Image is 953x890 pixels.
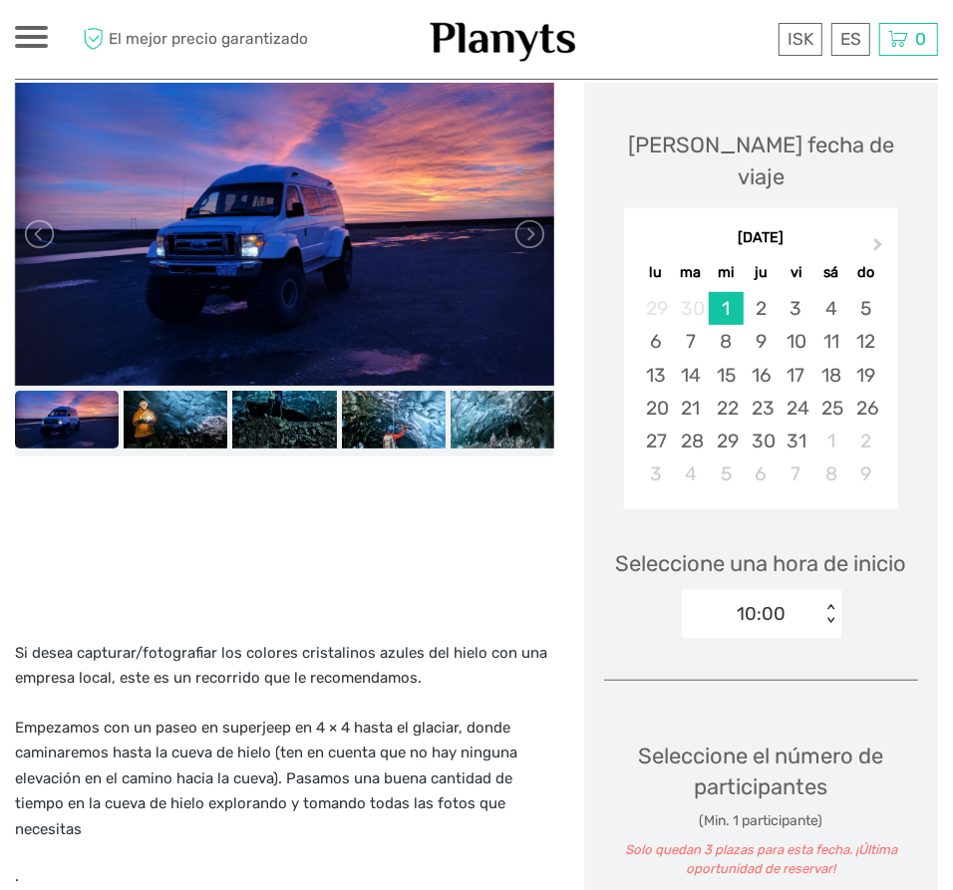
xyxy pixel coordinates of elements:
div: Choose sábado, 1 de noviembre de 2025 [813,425,848,457]
button: Open LiveChat chat widget [229,31,253,55]
div: Choose domingo, 2 de noviembre de 2025 [848,425,883,457]
div: vi [779,259,813,286]
div: Choose domingo, 5 de octubre de 2025 [848,292,883,325]
img: 661eea406e5f496cb329d58d04216bbc_slider_thumbnail.jpeg [342,391,446,449]
div: Choose lunes, 27 de octubre de 2025 [638,425,673,457]
div: do [848,259,883,286]
div: Choose lunes, 13 de octubre de 2025 [638,359,673,392]
div: Choose miércoles, 1 de octubre de 2025 [709,292,744,325]
div: Choose sábado, 11 de octubre de 2025 [813,325,848,358]
span: 0 [912,29,929,49]
div: Choose viernes, 24 de octubre de 2025 [779,392,813,425]
div: Choose martes, 14 de octubre de 2025 [674,359,709,392]
button: Next Month [864,233,896,265]
div: Choose jueves, 23 de octubre de 2025 [744,392,779,425]
div: lu [638,259,673,286]
span: Seleccione una hora de inicio [616,548,907,579]
div: Seleccione el número de participantes [604,741,918,879]
div: Choose lunes, 3 de noviembre de 2025 [638,457,673,490]
div: 10:00 [737,601,786,627]
img: cf40b2c80ec641b394e09c28c3811b7c_main_slider.jpg [15,83,553,386]
div: [DATE] [624,228,898,249]
div: Choose domingo, 9 de noviembre de 2025 [848,457,883,490]
div: Choose jueves, 2 de octubre de 2025 [744,292,779,325]
div: Choose domingo, 12 de octubre de 2025 [848,325,883,358]
div: Choose jueves, 16 de octubre de 2025 [744,359,779,392]
div: Choose domingo, 19 de octubre de 2025 [848,359,883,392]
div: Choose sábado, 8 de noviembre de 2025 [813,457,848,490]
div: Solo quedan 3 plazas para esta fecha. ¡Última oportunidad de reservar! [604,841,918,879]
img: db974dd14738458883e1674d22ec4794_slider_thumbnail.jpeg [124,391,227,449]
img: 7a0a5181b88947c382e0e64a1443731e_slider_thumbnail.jpeg [232,391,336,449]
p: Si desea capturar/fotografiar los colores cristalinos azules del hielo con una empresa local, est... [15,641,554,692]
div: Choose sábado, 4 de octubre de 2025 [813,292,848,325]
span: ISK [788,29,813,49]
p: We're away right now. Please check back later! [28,35,225,51]
div: mi [709,259,744,286]
img: 76b600cada044583970d767e1e3e6eaf_slider_thumbnail.jpeg [451,391,554,449]
div: Choose viernes, 17 de octubre de 2025 [779,359,813,392]
div: Choose domingo, 26 de octubre de 2025 [848,392,883,425]
div: Choose martes, 4 de noviembre de 2025 [674,457,709,490]
div: Choose martes, 28 de octubre de 2025 [674,425,709,457]
div: Choose viernes, 31 de octubre de 2025 [779,425,813,457]
div: Not available martes, 30 de septiembre de 2025 [674,292,709,325]
div: Choose miércoles, 22 de octubre de 2025 [709,392,744,425]
div: Choose sábado, 25 de octubre de 2025 [813,392,848,425]
div: Choose lunes, 20 de octubre de 2025 [638,392,673,425]
div: Choose viernes, 10 de octubre de 2025 [779,325,813,358]
div: Choose lunes, 6 de octubre de 2025 [638,325,673,358]
div: sá [813,259,848,286]
span: El mejor precio garantizado [78,23,308,56]
div: ES [831,23,870,56]
div: Choose martes, 21 de octubre de 2025 [674,392,709,425]
div: < > [821,604,838,625]
div: ju [744,259,779,286]
div: Choose jueves, 9 de octubre de 2025 [744,325,779,358]
img: cf40b2c80ec641b394e09c28c3811b7c_slider_thumbnail.jpg [15,391,119,449]
div: month 2025-10 [630,292,891,490]
div: Choose viernes, 3 de octubre de 2025 [779,292,813,325]
img: 1453-555b4ac7-172b-4ae9-927d-298d0724a4f4_logo_small.jpg [428,15,579,64]
div: Not available lunes, 29 de septiembre de 2025 [638,292,673,325]
div: Choose jueves, 30 de octubre de 2025 [744,425,779,457]
div: (Min. 1 participante) [604,811,918,831]
p: Empezamos con un paseo en superjeep en 4 × 4 hasta el glaciar, donde caminaremos hasta la cueva d... [15,716,554,843]
div: Choose viernes, 7 de noviembre de 2025 [779,457,813,490]
div: Choose miércoles, 8 de octubre de 2025 [709,325,744,358]
div: Choose jueves, 6 de noviembre de 2025 [744,457,779,490]
div: Choose martes, 7 de octubre de 2025 [674,325,709,358]
div: Choose sábado, 18 de octubre de 2025 [813,359,848,392]
div: [PERSON_NAME] fecha de viaje [604,130,918,192]
div: ma [674,259,709,286]
div: Choose miércoles, 5 de noviembre de 2025 [709,457,744,490]
div: Choose miércoles, 15 de octubre de 2025 [709,359,744,392]
div: Choose miércoles, 29 de octubre de 2025 [709,425,744,457]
